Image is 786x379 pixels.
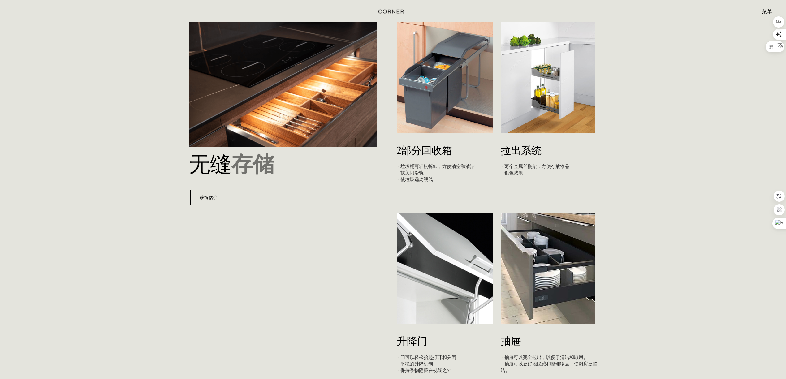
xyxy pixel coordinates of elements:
font: · 垃圾桶可轻松拆卸，方便清空和清洁 [397,163,475,169]
font: 拉出系统 [501,143,542,157]
font: · 使垃圾远离视线 [397,176,433,182]
img: 橱柜下方设有带照明的餐具抽屉 [189,22,377,147]
font: · 抽屉可以更好地隐藏和整理物品，使厨房更整洁。 [501,361,597,373]
a: 获得估价 [190,190,227,205]
img: 升降门打开 [397,213,493,324]
font: 存储 [231,150,274,177]
font: 抽屉 [501,334,521,348]
font: 获得估价 [200,195,217,200]
img: 两部分回收箱 [397,22,493,133]
a: 家 [365,7,421,15]
font: · 两个金属丝搁架，方便存放物品 [501,163,569,169]
font: · 保持杂物隐藏在视线之外 [397,367,451,373]
font: 菜单 [762,8,772,15]
div: 菜单 [756,6,772,17]
img: 拉出系统打开并显示内部内容 [501,22,595,133]
font: · 软关闭滑轨 [397,170,424,176]
font: · 银色烤漆 [501,170,523,176]
font: · 平稳的升降机制 [397,361,433,367]
font: · 抽屉可以完全拉出，以便于清洁和取用。 [501,354,588,360]
font: 2部分回收箱 [397,143,452,157]
font: 升降门 [397,334,427,348]
img: 用于整理餐具的抽屉 [501,213,595,324]
font: 无缝 [189,148,231,179]
font: · 门可以轻松抬起打开和关闭 [397,354,456,360]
